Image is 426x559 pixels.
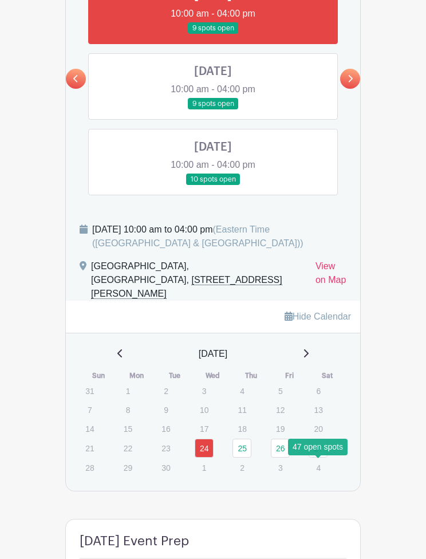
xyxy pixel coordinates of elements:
[195,459,214,477] p: 1
[156,439,175,457] p: 23
[285,312,351,321] a: Hide Calendar
[156,401,175,419] p: 9
[118,370,156,381] th: Mon
[271,439,290,458] a: 26
[199,347,227,361] span: [DATE]
[80,533,189,549] h4: [DATE] Event Prep
[232,382,251,400] p: 4
[119,420,137,438] p: 15
[271,420,290,438] p: 19
[195,401,214,419] p: 10
[309,401,328,419] p: 13
[80,439,99,457] p: 21
[80,401,99,419] p: 7
[156,382,175,400] p: 2
[119,382,137,400] p: 1
[92,223,346,250] div: [DATE] 10:00 am to 04:00 pm
[309,382,328,400] p: 6
[271,401,290,419] p: 12
[232,401,251,419] p: 11
[195,382,214,400] p: 3
[80,370,118,381] th: Sun
[195,439,214,458] a: 24
[271,459,290,477] p: 3
[309,459,328,477] p: 4
[80,459,99,477] p: 28
[232,370,270,381] th: Thu
[270,370,309,381] th: Fri
[156,459,175,477] p: 30
[119,459,137,477] p: 29
[91,259,306,301] div: [GEOGRAPHIC_DATA], [GEOGRAPHIC_DATA],
[232,420,251,438] p: 18
[315,259,346,301] a: View on Map
[195,420,214,438] p: 17
[119,401,137,419] p: 8
[156,420,175,438] p: 16
[80,420,99,438] p: 14
[156,370,194,381] th: Tue
[308,370,346,381] th: Sat
[232,459,251,477] p: 2
[288,439,348,455] div: 47 open spots
[232,439,251,458] a: 25
[271,382,290,400] p: 5
[194,370,232,381] th: Wed
[119,439,137,457] p: 22
[309,420,328,438] p: 20
[80,382,99,400] p: 31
